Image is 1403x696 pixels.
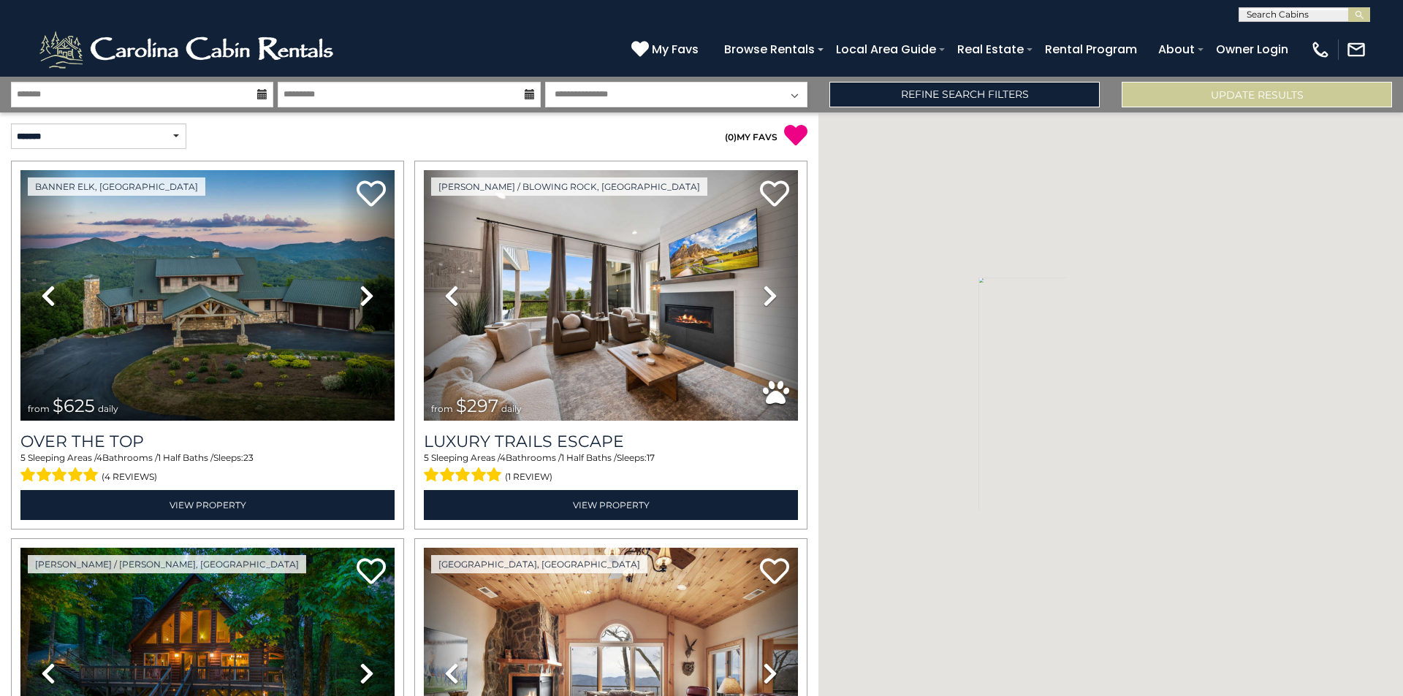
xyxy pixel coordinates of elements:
[431,177,707,196] a: [PERSON_NAME] / Blowing Rock, [GEOGRAPHIC_DATA]
[1209,37,1296,62] a: Owner Login
[28,555,306,573] a: [PERSON_NAME] / [PERSON_NAME], [GEOGRAPHIC_DATA]
[647,452,655,463] span: 17
[20,452,26,463] span: 5
[631,40,702,59] a: My Favs
[158,452,213,463] span: 1 Half Baths /
[431,403,453,414] span: from
[728,131,734,142] span: 0
[1038,37,1144,62] a: Rental Program
[424,432,798,451] a: Luxury Trails Escape
[28,177,205,196] a: Banner Elk, [GEOGRAPHIC_DATA]
[28,403,50,414] span: from
[20,170,395,421] img: thumbnail_167153549.jpeg
[717,37,822,62] a: Browse Rentals
[243,452,254,463] span: 23
[829,37,943,62] a: Local Area Guide
[424,452,429,463] span: 5
[102,467,157,486] span: (4 reviews)
[1310,39,1331,60] img: phone-regular-white.png
[98,403,118,414] span: daily
[456,395,498,416] span: $297
[505,467,552,486] span: (1 review)
[652,40,699,58] span: My Favs
[96,452,102,463] span: 4
[1346,39,1366,60] img: mail-regular-white.png
[431,555,647,573] a: [GEOGRAPHIC_DATA], [GEOGRAPHIC_DATA]
[950,37,1031,62] a: Real Estate
[53,395,95,416] span: $625
[501,403,522,414] span: daily
[20,490,395,520] a: View Property
[424,170,798,421] img: thumbnail_168695581.jpeg
[424,490,798,520] a: View Property
[20,432,395,451] a: Over The Top
[20,451,395,486] div: Sleeping Areas / Bathrooms / Sleeps:
[357,557,386,588] a: Add to favorites
[37,28,340,72] img: White-1-2.png
[424,451,798,486] div: Sleeping Areas / Bathrooms / Sleeps:
[829,82,1100,107] a: Refine Search Filters
[760,557,789,588] a: Add to favorites
[725,131,737,142] span: ( )
[357,179,386,210] a: Add to favorites
[500,452,506,463] span: 4
[760,179,789,210] a: Add to favorites
[561,452,617,463] span: 1 Half Baths /
[725,131,777,142] a: (0)MY FAVS
[1151,37,1202,62] a: About
[1122,82,1392,107] button: Update Results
